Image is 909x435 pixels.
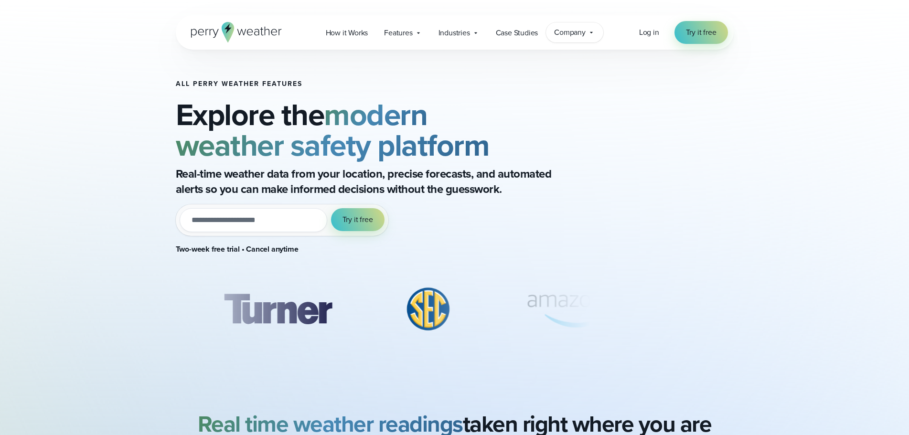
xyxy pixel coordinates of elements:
[342,214,373,225] span: Try it free
[392,286,465,333] img: %E2%9C%85-SEC.svg
[210,286,345,333] img: Turner-Construction_1.svg
[554,27,586,38] span: Company
[686,27,717,38] span: Try it free
[331,208,385,231] button: Try it free
[210,286,345,333] div: 2 of 8
[176,166,558,197] p: Real-time weather data from your location, precise forecasts, and automated alerts so you can mak...
[176,99,590,160] h2: Explore the
[384,27,412,39] span: Features
[326,27,368,39] span: How it Works
[511,286,647,333] img: Amazon-Air.svg
[488,23,546,42] a: Case Studies
[438,27,470,39] span: Industries
[392,286,465,333] div: 3 of 8
[318,23,376,42] a: How it Works
[176,286,590,338] div: slideshow
[639,27,659,38] a: Log in
[176,92,490,168] strong: modern weather safety platform
[176,244,299,255] strong: Two-week free trial • Cancel anytime
[511,286,647,333] div: 4 of 8
[674,21,728,44] a: Try it free
[176,80,590,88] h1: All Perry Weather Features
[496,27,538,39] span: Case Studies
